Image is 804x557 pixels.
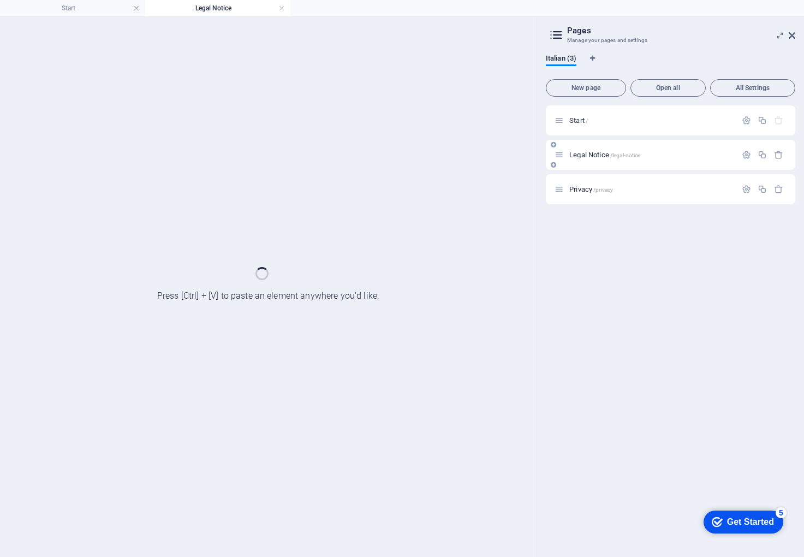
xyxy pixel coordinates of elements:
div: The startpage cannot be deleted [774,116,783,125]
div: Legal Notice/legal-notice [566,151,736,158]
span: / [586,118,588,124]
button: Open all [630,79,706,97]
div: Privacy/privacy [566,186,736,193]
span: Click to open page [569,151,640,159]
div: Remove [774,150,783,159]
div: Get Started 5 items remaining, 0% complete [9,5,88,28]
div: Remove [774,185,783,194]
div: Get Started [32,12,79,22]
div: Duplicate [758,150,767,159]
span: /privacy [593,187,613,193]
span: Open all [635,85,701,91]
span: Italian (3) [546,52,576,67]
h4: Legal Notice [145,2,290,14]
button: New page [546,79,626,97]
h2: Pages [567,26,795,35]
div: Duplicate [758,116,767,125]
span: All Settings [715,85,790,91]
span: Click to open page [569,185,613,193]
div: Settings [742,116,751,125]
div: Duplicate [758,185,767,194]
h3: Manage your pages and settings [567,35,773,45]
div: Language Tabs [546,54,795,75]
span: Click to open page [569,116,588,125]
span: /legal-notice [610,152,641,158]
span: New page [551,85,621,91]
button: All Settings [710,79,795,97]
div: Settings [742,150,751,159]
div: Settings [742,185,751,194]
div: Start/ [566,117,736,124]
div: 5 [81,2,92,13]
